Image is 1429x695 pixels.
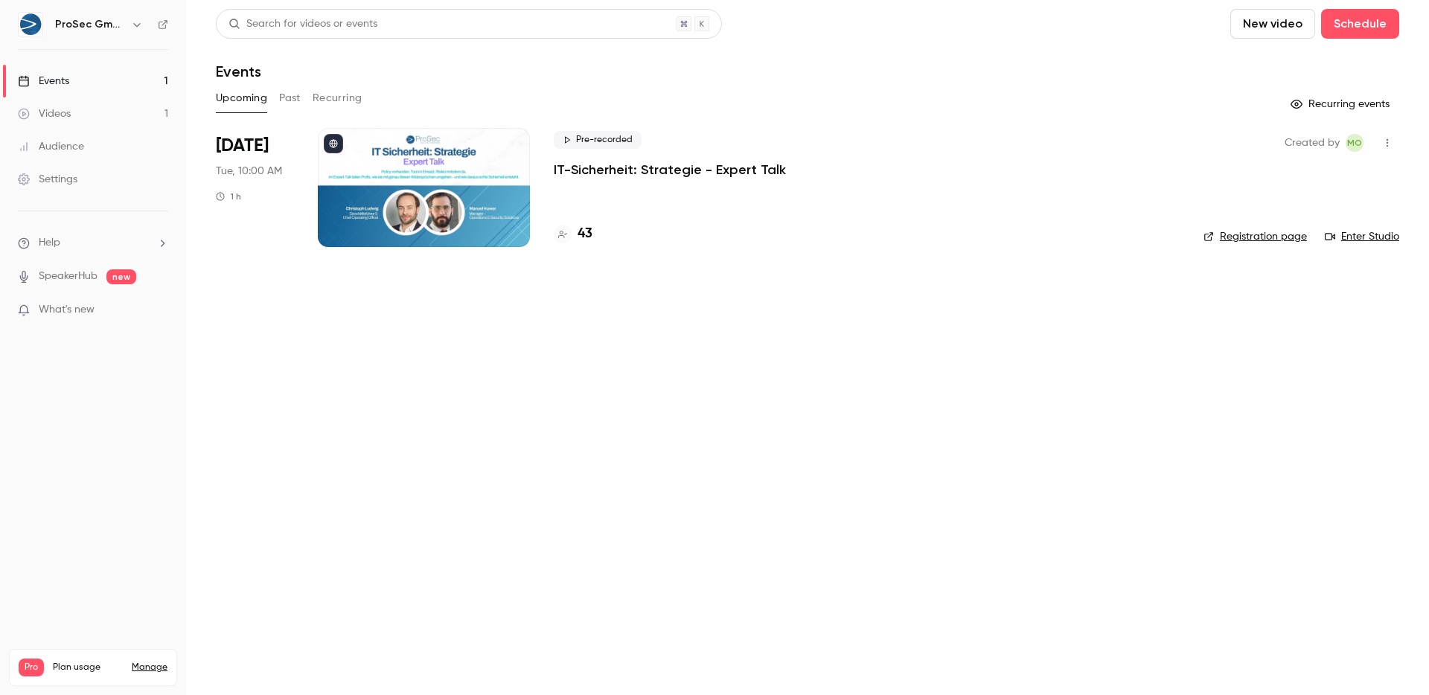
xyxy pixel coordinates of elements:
[18,172,77,187] div: Settings
[18,74,69,89] div: Events
[1230,9,1315,39] button: New video
[39,235,60,251] span: Help
[216,134,269,158] span: [DATE]
[313,86,362,110] button: Recurring
[1285,134,1340,152] span: Created by
[1347,134,1362,152] span: MO
[18,139,84,154] div: Audience
[18,235,168,251] li: help-dropdown-opener
[216,128,294,247] div: Sep 23 Tue, 10:00 AM (Europe/Berlin)
[554,131,642,149] span: Pre-recorded
[1325,229,1399,244] a: Enter Studio
[55,17,125,32] h6: ProSec GmbH
[578,224,592,244] h4: 43
[53,662,123,673] span: Plan usage
[554,161,786,179] a: IT-Sicherheit: Strategie - Expert Talk
[39,302,95,318] span: What's new
[106,269,136,284] span: new
[19,13,42,36] img: ProSec GmbH
[1203,229,1307,244] a: Registration page
[39,269,97,284] a: SpeakerHub
[216,63,261,80] h1: Events
[150,304,168,317] iframe: Noticeable Trigger
[216,86,267,110] button: Upcoming
[279,86,301,110] button: Past
[132,662,167,673] a: Manage
[1346,134,1364,152] span: MD Operative
[18,106,71,121] div: Videos
[216,164,282,179] span: Tue, 10:00 AM
[554,224,592,244] a: 43
[19,659,44,676] span: Pro
[228,16,377,32] div: Search for videos or events
[1321,9,1399,39] button: Schedule
[216,190,241,202] div: 1 h
[1284,92,1399,116] button: Recurring events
